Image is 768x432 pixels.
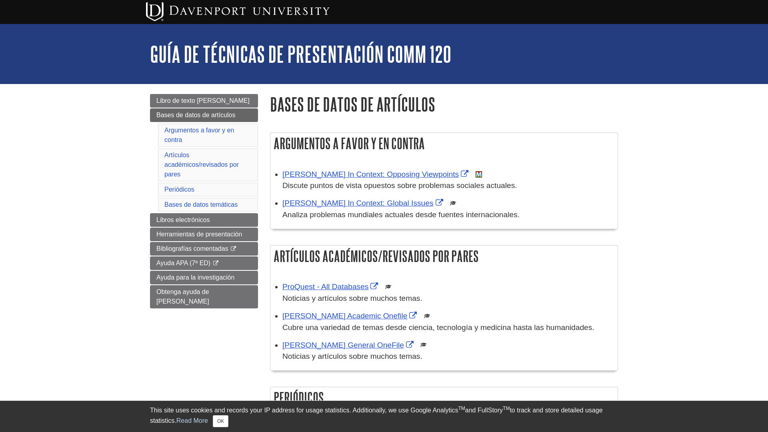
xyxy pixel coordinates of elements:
a: Ayuda APA (7ª ED) [150,256,258,270]
img: Scholarly or Peer Reviewed [450,200,456,206]
p: Cubre una variedad de temas desde ciencia, tecnología y medicina hasta las humanidades. [282,322,614,334]
a: Bases de datos temáticas [164,201,238,208]
a: Read More [176,417,208,424]
img: Scholarly or Peer Reviewed [385,284,392,290]
span: Obtenga ayuda de [PERSON_NAME] [156,288,209,305]
img: Scholarly or Peer Reviewed [420,342,427,348]
a: Ayuda para la investigación [150,271,258,284]
span: Herramientas de presentación [156,231,242,238]
span: Libros electrónicos [156,216,210,223]
a: Bibliografías comentadas [150,242,258,256]
a: Link opens in new window [282,312,419,320]
h2: Periódicos [270,387,618,408]
a: Bases de datos de artículos [150,108,258,122]
img: Davenport University [146,2,330,21]
img: Scholarly or Peer Reviewed [424,313,430,319]
a: Herramientas de presentación [150,228,258,241]
h2: Artículos académicos/revisados ​​por pares [270,246,618,267]
a: Guía de técnicas de presentación COMM 120 [150,42,451,66]
a: Obtenga ayuda de [PERSON_NAME] [150,285,258,308]
a: Artículos académicos/revisados ​​por pares [164,152,239,178]
p: Analiza problemas mundiales actuales desde fuentes internacionales. [282,209,614,221]
span: Libro de texto [PERSON_NAME] [156,97,250,104]
a: Periódicos [164,186,194,193]
a: Libro de texto [PERSON_NAME] [150,94,258,108]
i: This link opens in a new window [230,246,237,252]
sup: TM [503,406,510,411]
div: This site uses cookies and records your IP address for usage statistics. Additionally, we use Goo... [150,406,618,427]
div: Guide Page Menu [150,94,258,308]
span: Bibliografías comentadas [156,245,228,252]
a: Link opens in new window [282,341,416,349]
p: Noticias y artículos sobre muchos temas. [282,293,614,304]
img: MeL (Michigan electronic Library) [476,171,482,178]
h2: Argumentos a favor y en contra [270,133,618,154]
p: Noticias y artículos sobre muchos temas. [282,351,614,362]
h1: Bases de datos de artículos [270,94,618,114]
a: Argumentos a favor y en contra [164,127,234,143]
a: Link opens in new window [282,282,380,291]
button: Close [213,415,228,427]
span: Ayuda APA (7ª ED) [156,260,210,266]
span: Bases de datos de artículos [156,112,235,118]
p: Discute puntos de vista opuestos sobre problemas sociales actuales. [282,180,614,192]
a: Libros electrónicos [150,213,258,227]
span: Ayuda para la investigación [156,274,234,281]
a: Link opens in new window [282,170,470,178]
i: This link opens in a new window [212,261,219,266]
sup: TM [458,406,465,411]
a: Link opens in new window [282,199,445,207]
